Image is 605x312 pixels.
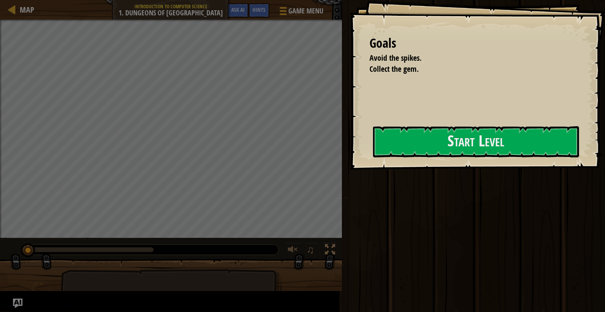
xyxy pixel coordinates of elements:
button: Ask AI [13,299,22,308]
button: Toggle fullscreen [322,243,338,259]
div: Goals [369,34,577,52]
li: Avoid the spikes. [360,52,575,64]
span: Game Menu [288,6,323,16]
button: Adjust volume [285,243,301,259]
a: Map [16,4,34,15]
li: Collect the gem. [360,64,575,75]
button: ♫ [305,243,318,259]
button: Ask AI [227,3,249,18]
span: ♫ [306,244,314,256]
button: Game Menu [273,3,328,22]
span: Hints [252,6,265,13]
span: Avoid the spikes. [369,52,421,63]
button: Start Level [373,126,579,157]
span: Collect the gem. [369,64,419,74]
span: Ask AI [231,6,245,13]
span: Map [20,4,34,15]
